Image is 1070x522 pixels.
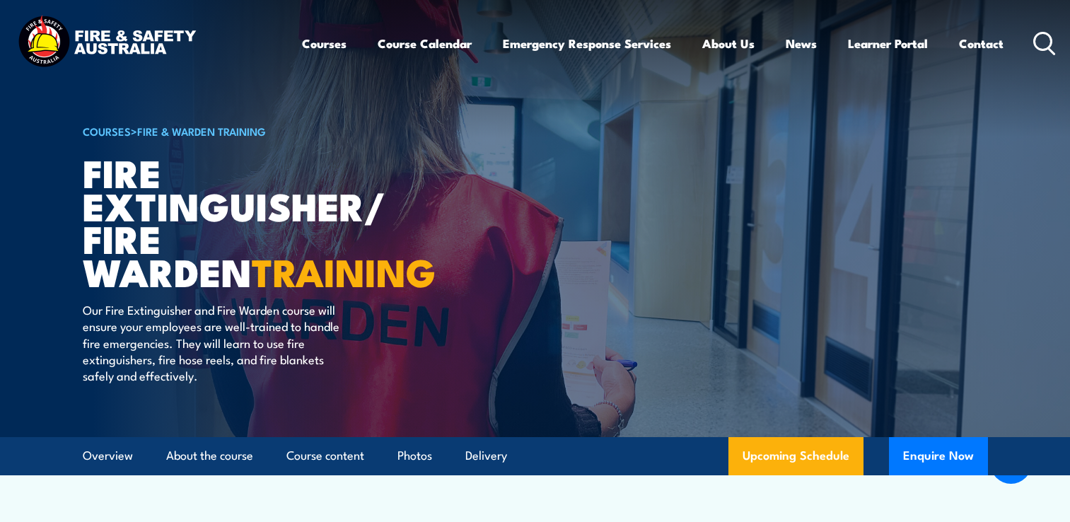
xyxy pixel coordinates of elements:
button: Enquire Now [889,437,988,475]
a: Courses [302,25,347,62]
a: News [786,25,817,62]
p: Our Fire Extinguisher and Fire Warden course will ensure your employees are well-trained to handl... [83,301,341,384]
a: Contact [959,25,1004,62]
a: Learner Portal [848,25,928,62]
a: Overview [83,437,133,475]
a: Upcoming Schedule [728,437,863,475]
a: Emergency Response Services [503,25,671,62]
strong: TRAINING [252,241,436,300]
a: Fire & Warden Training [137,123,266,139]
a: COURSES [83,123,131,139]
h6: > [83,122,432,139]
a: Course content [286,437,364,475]
a: Photos [397,437,432,475]
h1: Fire Extinguisher/ Fire Warden [83,156,432,288]
a: About Us [702,25,755,62]
a: About the course [166,437,253,475]
a: Course Calendar [378,25,472,62]
a: Delivery [465,437,507,475]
